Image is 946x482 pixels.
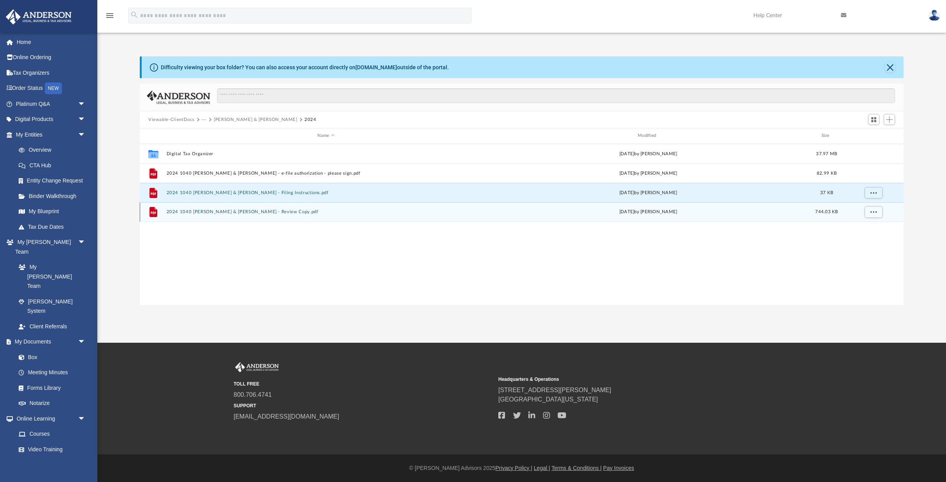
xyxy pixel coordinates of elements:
[234,380,493,387] small: TOLL FREE
[11,219,97,235] a: Tax Due Dates
[489,132,808,139] div: Modified
[234,402,493,409] small: SUPPORT
[167,151,485,156] button: Digital Tax Organizer
[5,81,97,96] a: Order StatusNEW
[489,209,808,216] div: [DATE] by [PERSON_NAME]
[167,171,485,176] button: 2024 1040 [PERSON_NAME] & [PERSON_NAME] - e-file authorization - please sign.pdf
[820,190,833,195] span: 37 KB
[11,426,93,442] a: Courses
[5,96,97,112] a: Platinum Q&Aarrow_drop_down
[11,173,97,189] a: Entity Change Request
[884,62,895,73] button: Close
[234,391,272,398] a: 800.706.4741
[105,11,114,20] i: menu
[5,334,93,350] a: My Documentsarrow_drop_down
[202,116,207,123] button: ···
[11,396,93,411] a: Notarize
[846,132,900,139] div: id
[11,319,93,334] a: Client Referrals
[5,235,93,259] a: My [PERSON_NAME] Teamarrow_drop_down
[45,82,62,94] div: NEW
[11,188,97,204] a: Binder Walkthrough
[167,209,485,214] button: 2024 1040 [PERSON_NAME] & [PERSON_NAME] - Review Copy.pdf
[214,116,297,123] button: [PERSON_NAME] & [PERSON_NAME]
[865,206,883,218] button: More options
[552,465,602,471] a: Terms & Conditions |
[815,210,838,214] span: 744.03 KB
[11,158,97,173] a: CTA Hub
[97,464,946,472] div: © [PERSON_NAME] Advisors 2025
[105,15,114,20] a: menu
[5,112,97,127] a: Digital Productsarrow_drop_down
[217,88,895,103] input: Search files and folders
[148,116,194,123] button: Viewable-ClientDocs
[161,63,449,72] div: Difficulty viewing your box folder? You can also access your account directly on outside of the p...
[498,376,758,383] small: Headquarters & Operations
[143,132,163,139] div: id
[603,465,634,471] a: Pay Invoices
[167,190,485,195] button: 2024 1040 [PERSON_NAME] & [PERSON_NAME] - Filing Instructions.pdf
[166,132,485,139] div: Name
[534,465,550,471] a: Legal |
[78,235,93,251] span: arrow_drop_down
[11,442,90,457] a: Video Training
[11,142,97,158] a: Overview
[5,65,97,81] a: Tax Organizers
[489,150,808,157] div: [DATE] by [PERSON_NAME]
[5,34,97,50] a: Home
[78,334,93,350] span: arrow_drop_down
[11,204,93,219] a: My Blueprint
[884,114,895,125] button: Add
[78,411,93,427] span: arrow_drop_down
[489,189,808,196] div: [DATE] by [PERSON_NAME]
[865,187,883,198] button: More options
[5,127,97,142] a: My Entitiesarrow_drop_down
[5,411,93,426] a: Online Learningarrow_drop_down
[234,413,339,420] a: [EMAIL_ADDRESS][DOMAIN_NAME]
[304,116,317,123] button: 2024
[11,259,90,294] a: My [PERSON_NAME] Team
[816,151,837,156] span: 37.97 MB
[11,380,90,396] a: Forms Library
[5,50,97,65] a: Online Ordering
[234,362,280,372] img: Anderson Advisors Platinum Portal
[11,349,90,365] a: Box
[489,170,808,177] div: [DATE] by [PERSON_NAME]
[928,10,940,21] img: User Pic
[4,9,74,25] img: Anderson Advisors Platinum Portal
[78,112,93,128] span: arrow_drop_down
[498,387,611,393] a: [STREET_ADDRESS][PERSON_NAME]
[498,396,598,403] a: [GEOGRAPHIC_DATA][US_STATE]
[11,294,93,319] a: [PERSON_NAME] System
[868,114,880,125] button: Switch to Grid View
[140,144,904,305] div: grid
[78,96,93,112] span: arrow_drop_down
[811,132,842,139] div: Size
[11,365,93,380] a: Meeting Minutes
[355,64,397,70] a: [DOMAIN_NAME]
[496,465,533,471] a: Privacy Policy |
[130,11,139,19] i: search
[78,127,93,143] span: arrow_drop_down
[817,171,837,175] span: 82.99 KB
